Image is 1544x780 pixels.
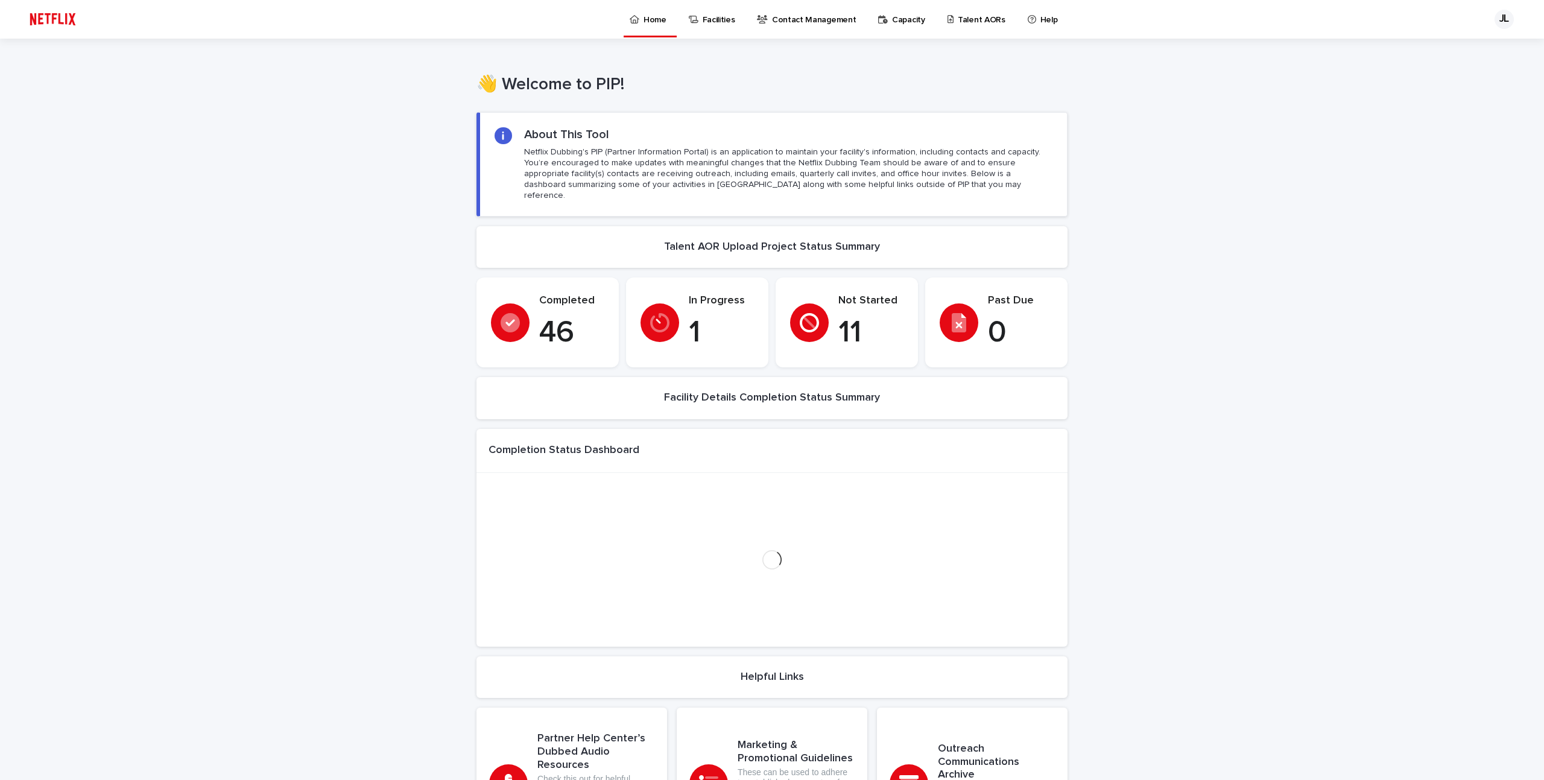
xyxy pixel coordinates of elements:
h2: About This Tool [524,127,609,142]
p: Completed [539,294,604,308]
h2: Helpful Links [741,671,804,684]
h1: Completion Status Dashboard [489,444,639,457]
h1: 👋 Welcome to PIP! [476,75,1068,95]
h2: Talent AOR Upload Project Status Summary [664,241,880,254]
p: In Progress [689,294,754,308]
p: Past Due [988,294,1053,308]
h3: Marketing & Promotional Guidelines [738,739,855,765]
p: 11 [838,315,903,351]
p: Not Started [838,294,903,308]
img: ifQbXi3ZQGMSEF7WDB7W [24,7,81,31]
p: 0 [988,315,1053,351]
h2: Facility Details Completion Status Summary [664,392,880,405]
div: JL [1495,10,1514,29]
h3: Partner Help Center’s Dubbed Audio Resources [537,732,654,772]
p: 46 [539,315,604,351]
p: 1 [689,315,754,351]
p: Netflix Dubbing's PIP (Partner Information Portal) is an application to maintain your facility's ... [524,147,1052,201]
